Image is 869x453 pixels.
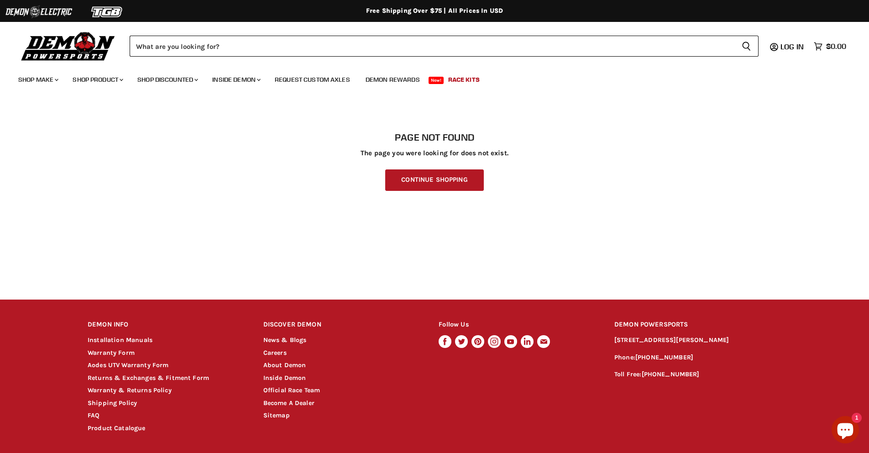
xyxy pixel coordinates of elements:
p: Phone: [614,353,781,363]
a: Installation Manuals [88,336,152,344]
h2: Follow Us [439,314,597,336]
a: Shop Product [66,70,129,89]
h2: DEMON INFO [88,314,246,336]
img: Demon Electric Logo 2 [5,3,73,21]
ul: Main menu [11,67,844,89]
a: Request Custom Axles [268,70,357,89]
a: Demon Rewards [359,70,427,89]
a: Inside Demon [263,374,306,382]
a: Inside Demon [205,70,266,89]
img: Demon Powersports [18,30,118,62]
a: Shop Discounted [131,70,204,89]
a: Product Catalogue [88,424,146,432]
a: Warranty Form [88,349,135,357]
button: Search [734,36,759,57]
h2: DISCOVER DEMON [263,314,422,336]
h2: DEMON POWERSPORTS [614,314,781,336]
a: FAQ [88,411,99,419]
a: Warranty & Returns Policy [88,386,172,394]
a: [PHONE_NUMBER] [635,353,693,361]
p: [STREET_ADDRESS][PERSON_NAME] [614,335,781,346]
div: Free Shipping Over $75 | All Prices In USD [69,7,800,15]
a: Become A Dealer [263,399,314,407]
a: About Demon [263,361,306,369]
span: Log in [780,42,804,51]
p: Toll Free: [614,369,781,380]
a: [PHONE_NUMBER] [642,370,700,378]
a: Careers [263,349,287,357]
span: New! [429,77,444,84]
a: Aodes UTV Warranty Form [88,361,168,369]
a: Shop Make [11,70,64,89]
a: Official Race Team [263,386,320,394]
input: Search [130,36,734,57]
a: Log in [776,42,809,51]
a: Returns & Exchanges & Fitment Form [88,374,209,382]
h1: Page not found [88,132,781,143]
img: TGB Logo 2 [73,3,141,21]
a: News & Blogs [263,336,307,344]
a: Sitemap [263,411,290,419]
form: Product [130,36,759,57]
p: The page you were looking for does not exist. [88,149,781,157]
a: Continue Shopping [385,169,483,191]
span: $0.00 [826,42,846,51]
a: Shipping Policy [88,399,137,407]
a: Race Kits [441,70,487,89]
inbox-online-store-chat: Shopify online store chat [829,416,862,446]
a: $0.00 [809,40,851,53]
